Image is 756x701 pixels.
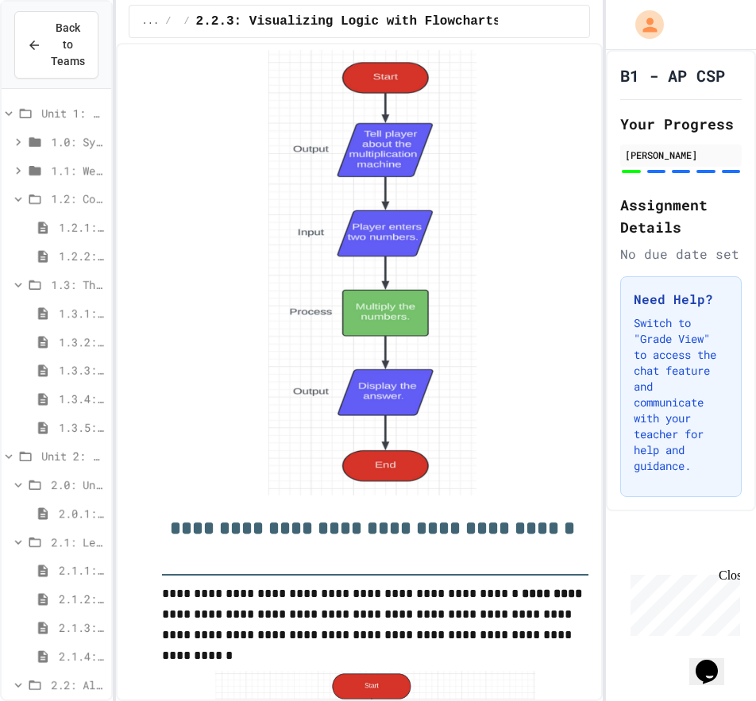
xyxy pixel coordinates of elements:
[14,11,98,79] button: Back to Teams
[625,148,737,162] div: [PERSON_NAME]
[59,419,105,436] span: 1.3.5: Big Idea 5 - Impact of Computing
[183,15,189,28] span: /
[59,505,105,522] span: 2.0.1: Unit Overview
[624,568,740,636] iframe: chat widget
[620,245,742,264] div: No due date set
[41,105,105,121] span: Unit 1: Intro to Computer Science
[51,476,105,493] span: 2.0: Unit Overview
[59,305,105,322] span: 1.3.1: Big Idea 1 - Creative Development
[619,6,668,43] div: My Account
[59,562,105,579] span: 2.1.1: The Growth Mindset
[634,315,728,474] p: Switch to "Grade View" to access the chat feature and communicate with your teacher for help and ...
[51,533,105,550] span: 2.1: Learning to Solve Hard Problems
[59,248,105,264] span: 1.2.2: The AP Exam
[165,15,171,28] span: /
[59,333,105,350] span: 1.3.2: Big Idea 2 - Data
[620,113,742,135] h2: Your Progress
[59,648,105,664] span: 2.1.4: Problem Solving Practice
[51,191,105,207] span: 1.2: Course Overview and the AP Exam
[51,162,105,179] span: 1.1: Welcome to Computer Science
[196,12,501,31] span: 2.2.3: Visualizing Logic with Flowcharts
[51,276,105,293] span: 1.3: The Big Ideas
[59,391,105,407] span: 1.3.4: Big Idea 4 - Computing Systems and Networks
[51,133,105,150] span: 1.0: Syllabus
[689,637,740,685] iframe: chat widget
[41,448,105,464] span: Unit 2: Solving Problems in Computer Science
[634,290,728,309] h3: Need Help?
[59,591,105,607] span: 2.1.2: Learning to Solve Hard Problems
[59,362,105,379] span: 1.3.3: Big Idea 3 - Algorithms and Programming
[142,15,160,28] span: ...
[620,64,725,87] h1: B1 - AP CSP
[51,676,105,693] span: 2.2: Algorithms - from Pseudocode to Flowcharts
[620,194,742,238] h2: Assignment Details
[51,20,85,70] span: Back to Teams
[6,6,110,101] div: Chat with us now!Close
[59,619,105,636] span: 2.1.3: Challenge Problem - The Bridge
[59,219,105,236] span: 1.2.1: Course Overview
